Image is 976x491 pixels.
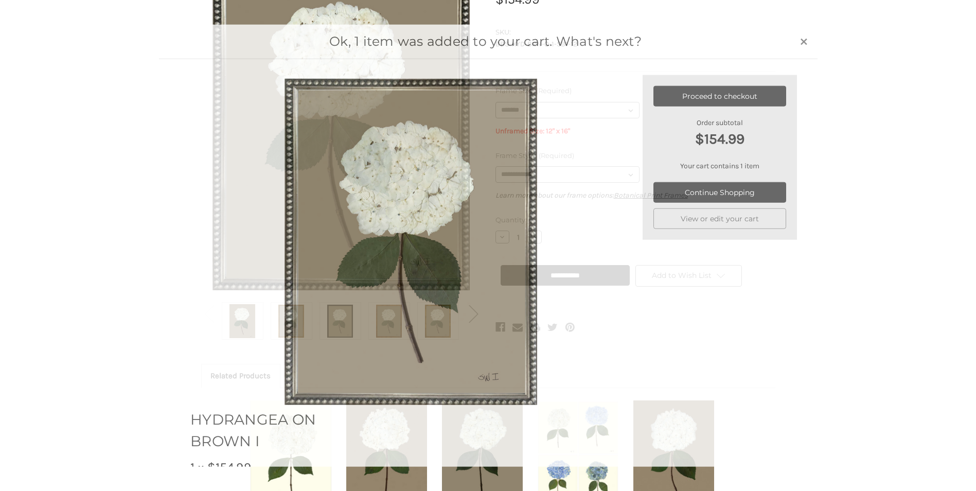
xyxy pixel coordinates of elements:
[190,458,368,477] div: 1 × $154.99
[653,161,786,171] p: Your cart contains 1 item
[653,128,786,150] strong: $154.99
[285,75,538,409] img: HYDRANGEA ON BROWN I
[653,182,786,203] a: Continue Shopping
[175,32,795,51] h1: Ok, 1 item was added to your cart. What's next?
[653,208,786,229] a: View or edit your cart
[190,409,368,452] h2: HYDRANGEA ON BROWN I
[800,30,808,49] span: ×
[653,86,786,107] a: Proceed to checkout
[653,117,786,150] div: Order subtotal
